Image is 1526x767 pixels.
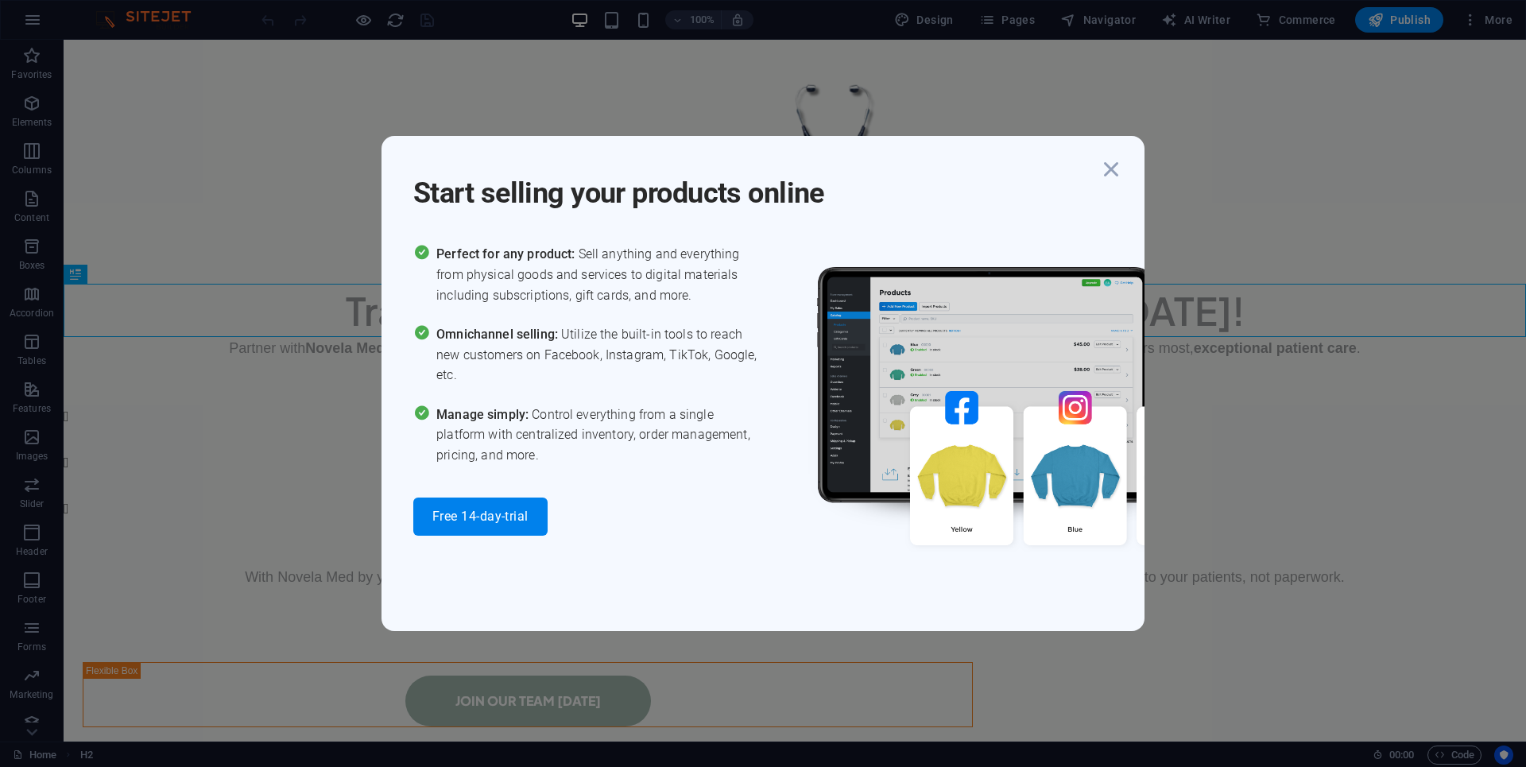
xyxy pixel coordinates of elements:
[791,244,1268,591] img: promo_image.png
[436,244,763,305] span: Sell anything and everything from physical goods and services to digital materials including subs...
[413,155,1097,212] h1: Start selling your products online
[436,407,532,422] span: Manage simply:
[436,327,561,342] span: Omnichannel selling:
[413,498,548,536] button: Free 14-day-trial
[436,246,578,261] span: Perfect for any product:
[436,405,763,466] span: Control everything from a single platform with centralized inventory, order management, pricing, ...
[436,324,763,385] span: Utilize the built-in tools to reach new customers on Facebook, Instagram, TikTok, Google, etc.
[432,510,529,523] span: Free 14-day-trial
